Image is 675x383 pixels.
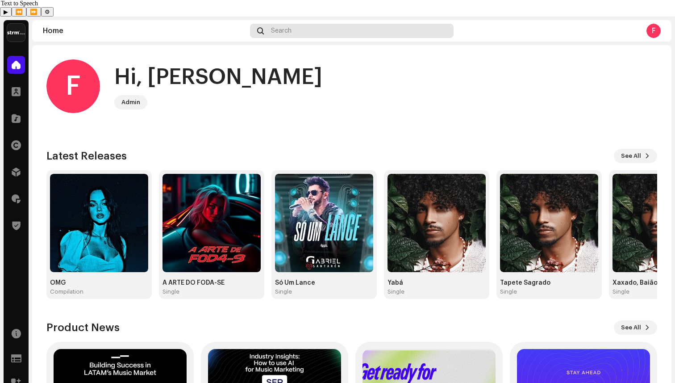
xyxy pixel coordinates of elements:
[387,279,486,286] div: Yabá
[50,279,148,286] div: OMG
[387,288,404,295] div: Single
[646,24,661,38] div: F
[50,174,148,272] img: 6319a3ff-5923-44b2-b028-3c558e505215
[500,174,598,272] img: eab0f458-7771-481d-8d94-61c94eab2104
[46,320,120,335] h3: Product News
[614,320,657,335] button: See All
[621,147,641,165] span: See All
[612,288,629,295] div: Single
[43,27,246,34] div: Home
[46,149,127,163] h3: Latest Releases
[387,174,486,272] img: d53821ea-2849-4624-b9e0-3b68b44a6f39
[275,288,292,295] div: Single
[271,27,292,34] span: Search
[114,63,322,92] div: Hi, [PERSON_NAME]
[7,24,25,42] img: 408b884b-546b-4518-8448-1008f9c76b02
[46,59,100,113] div: F
[12,7,26,17] button: Previous
[50,288,83,295] div: Compilation
[614,149,657,163] button: See All
[26,7,41,17] button: Forward
[41,7,54,17] button: Settings
[275,279,373,286] div: Só Um Lance
[500,288,517,295] div: Single
[162,288,179,295] div: Single
[162,174,261,272] img: 163ee205-a069-4dcc-9c98-106324fe4c98
[275,174,373,272] img: d2a321e8-1367-4271-a9a4-b46aee25278d
[621,319,641,337] span: See All
[162,279,261,286] div: A ARTE DO FODA-SE
[121,97,140,108] div: Admin
[500,279,598,286] div: Tapete Sagrado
